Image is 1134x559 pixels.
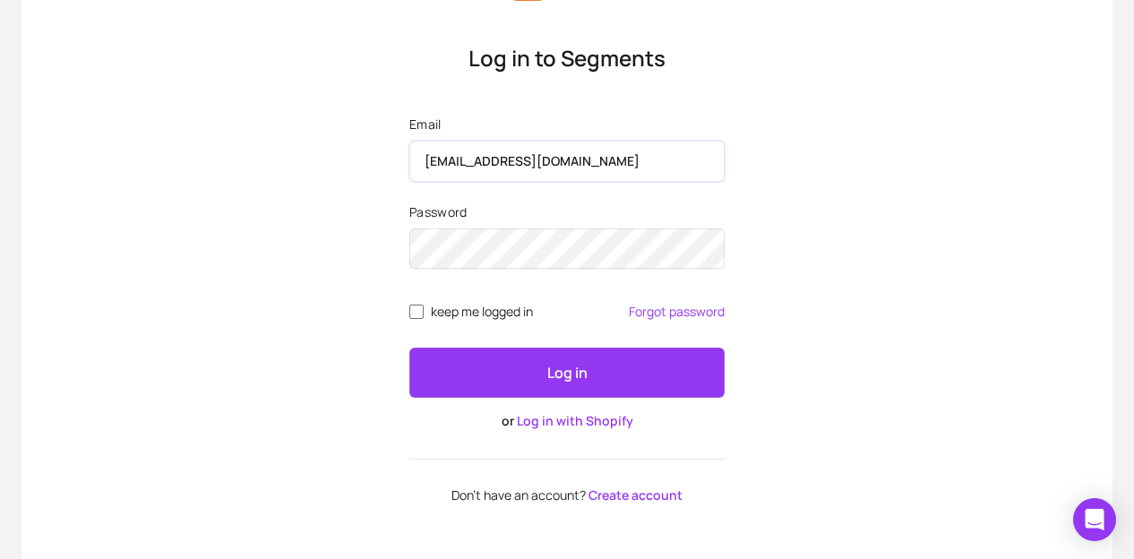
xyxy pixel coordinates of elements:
div: Open Intercom Messenger [1073,498,1116,541]
p: or [409,412,725,430]
input: Password [409,228,725,269]
a: Create account [588,486,683,503]
a: Forgot password [629,305,725,319]
button: Log in [409,348,725,398]
p: Log in [547,362,588,383]
span: keep me logged in [431,305,533,319]
p: Don't have an account? [409,488,725,503]
p: Log in to Segments [409,44,725,73]
input: remember me [409,305,424,319]
label: Email [409,116,725,133]
a: Log in with Shopify [517,412,633,429]
input: Email [409,141,725,182]
label: Password [409,203,725,221]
